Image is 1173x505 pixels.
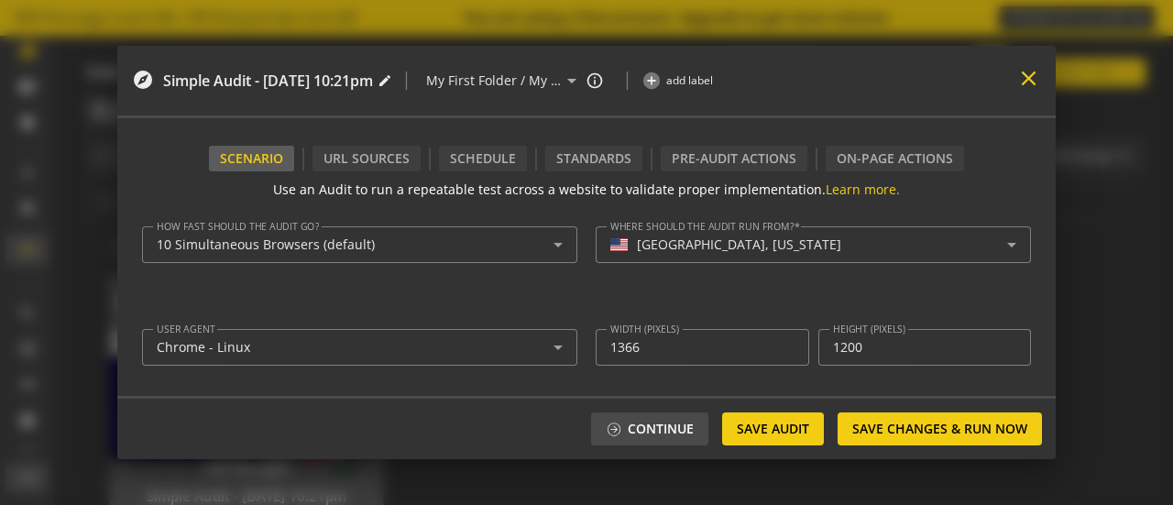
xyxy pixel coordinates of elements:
div: Pre-audit Actions [661,146,807,171]
mat-icon: info_outline [586,71,604,90]
span: | [622,66,632,95]
div: Standards [545,146,642,171]
mat-icon: close [1016,66,1041,91]
span: Save Changes & Run Now [852,412,1027,445]
span: 10 Simultaneous Browsers (default) [157,236,375,253]
op-folder-and-sub-folder-field: My First Folder / My First Subfolder [411,55,604,106]
input: Select or create new folder/sub-folder [426,70,561,92]
mat-icon: add_circle [641,71,662,91]
span: Simple Audit - [DATE] 10:21pm [163,71,373,92]
mat-label: How fast should the audit go? [157,219,319,232]
mat-label: Height (pixels) [833,323,905,335]
div: [GEOGRAPHIC_DATA], [US_STATE] [637,237,841,253]
button: add label [641,71,713,90]
div: Use an Audit to run a repeatable test across a website to validate proper implementation. [273,181,900,199]
audit-editor-header-name-control: Simple Audit - 03 September 2025 | 10:21pm [163,55,392,106]
div: URL Sources [312,146,421,171]
button: Save Audit [722,412,824,445]
a: Learn more. [826,181,900,198]
mat-icon: edit [378,73,392,88]
div: Schedule [439,146,527,171]
button: Continue [591,412,708,445]
span: Continue [628,412,694,445]
span: | [401,66,411,95]
div: Scenario [209,146,294,171]
div: On-Page Actions [826,146,964,171]
span: add label [666,72,713,88]
span: Save Audit [737,412,809,445]
mat-icon: arrow_drop_down [561,70,581,92]
button: Save Changes & Run Now [838,412,1042,445]
span: Chrome - Linux [157,338,250,356]
mat-label: Width (pixels) [610,323,679,335]
mat-label: User agent [157,323,215,335]
mat-icon: explore [132,69,154,91]
mat-label: Where should the audit run from? [610,219,794,232]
